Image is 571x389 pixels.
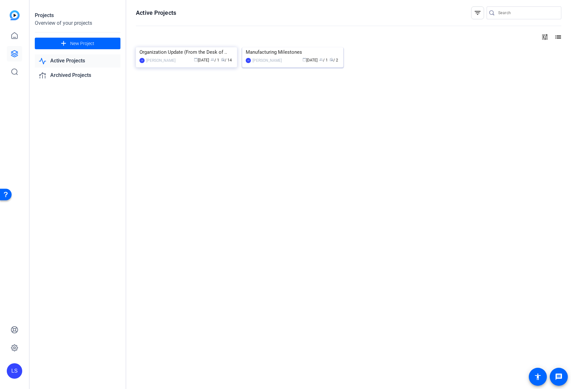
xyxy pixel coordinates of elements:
[221,58,232,62] span: / 14
[7,363,22,379] div: LS
[139,58,145,63] div: LS
[194,58,198,61] span: calendar_today
[221,58,225,61] span: radio
[35,38,120,49] button: New Project
[319,58,323,61] span: group
[474,9,481,17] mat-icon: filter_list
[302,58,306,61] span: calendar_today
[60,40,68,48] mat-icon: add
[146,57,176,64] div: [PERSON_NAME]
[211,58,214,61] span: group
[246,58,251,63] div: LS
[10,10,20,20] img: blue-gradient.svg
[35,19,120,27] div: Overview of your projects
[498,9,556,17] input: Search
[252,57,282,64] div: [PERSON_NAME]
[35,69,120,82] a: Archived Projects
[329,58,338,62] span: / 2
[246,47,340,57] div: Manufacturing Milestones
[555,373,563,381] mat-icon: message
[319,58,328,62] span: / 1
[211,58,219,62] span: / 1
[136,9,176,17] h1: Active Projects
[541,33,549,41] mat-icon: tune
[35,12,120,19] div: Projects
[35,54,120,68] a: Active Projects
[554,33,561,41] mat-icon: list
[194,58,209,62] span: [DATE]
[302,58,318,62] span: [DATE]
[139,47,233,57] div: Organization Update (From the Desk of ..
[534,373,542,381] mat-icon: accessibility
[70,40,94,47] span: New Project
[329,58,333,61] span: radio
